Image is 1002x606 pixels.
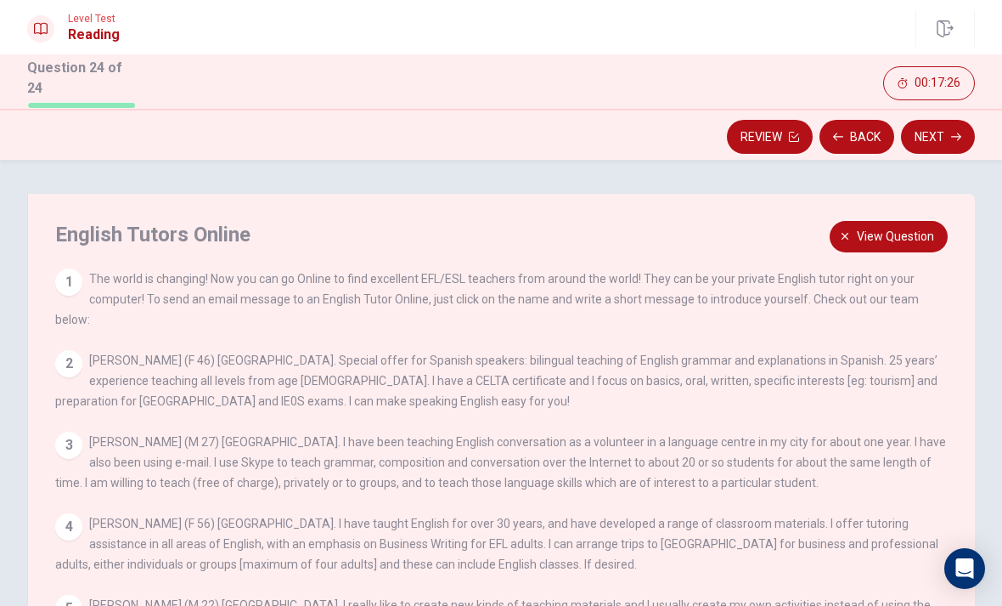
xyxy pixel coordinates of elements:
button: View question [830,221,948,252]
span: [PERSON_NAME] (M 27) [GEOGRAPHIC_DATA]. I have been teaching English conversation as a volunteer ... [55,435,946,490]
span: [PERSON_NAME] (F 56) [GEOGRAPHIC_DATA]. I have taught English for over 30 years, and have develop... [55,517,938,571]
button: 00:17:26 [883,66,975,100]
button: Review [727,120,813,154]
div: 4 [55,513,82,541]
span: Level Test [68,13,120,25]
h1: Question 24 of 24 [27,58,136,99]
h1: Reading [68,25,120,45]
div: 2 [55,350,82,377]
h4: English Tutors Online [55,221,943,248]
div: 3 [55,432,82,459]
span: 00:17:26 [915,76,960,90]
button: Next [901,120,975,154]
span: The world is changing! Now you can go Online to find excellent EFL/ESL teachers from around the w... [55,272,919,326]
span: [PERSON_NAME] (F 46) [GEOGRAPHIC_DATA]. Special offer for Spanish speakers: bilingual teaching of... [55,354,937,408]
button: Back [819,120,894,154]
div: 1 [55,269,82,296]
div: Open Intercom Messenger [944,548,985,589]
span: View question [857,226,934,247]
